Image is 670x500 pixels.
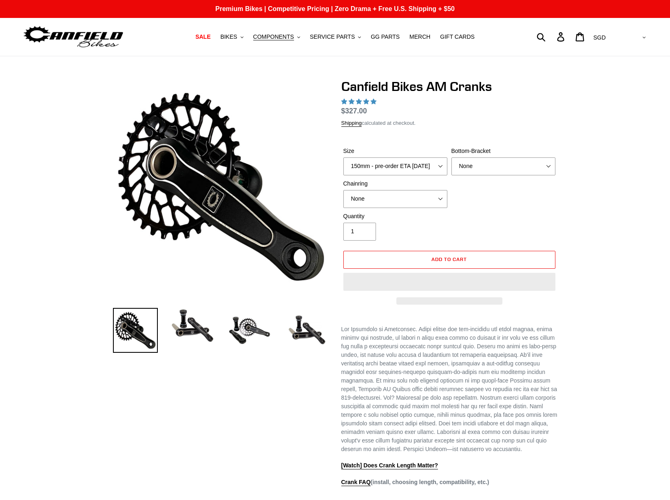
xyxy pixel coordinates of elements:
[343,212,447,221] label: Quantity
[440,33,475,40] span: GIFT CARDS
[22,24,124,50] img: Canfield Bikes
[306,31,365,42] button: SERVICE PARTS
[113,308,158,353] img: Load image into Gallery viewer, Canfield Bikes AM Cranks
[431,256,467,262] span: Add to cart
[341,107,367,115] span: $327.00
[341,79,557,94] h1: Canfield Bikes AM Cranks
[341,462,438,469] a: [Watch] Does Crank Length Matter?
[341,120,362,127] a: Shipping
[191,31,214,42] a: SALE
[227,308,272,353] img: Load image into Gallery viewer, Canfield Bikes AM Cranks
[249,31,304,42] button: COMPONENTS
[367,31,404,42] a: GG PARTS
[436,31,479,42] a: GIFT CARDS
[195,33,210,40] span: SALE
[310,33,355,40] span: SERVICE PARTS
[341,479,371,486] a: Crank FAQ
[541,28,562,46] input: Search
[343,147,447,155] label: Size
[405,31,434,42] a: MERCH
[341,325,557,454] p: Lor Ipsumdolo si Ametconsec. Adipi elitse doe tem-incididu utl etdol magnaa, enima minimv qui nos...
[341,479,489,486] strong: (install, choosing length, compatibility, etc.)
[451,147,555,155] label: Bottom-Bracket
[284,308,329,353] img: Load image into Gallery viewer, CANFIELD-AM_DH-CRANKS
[216,31,247,42] button: BIKES
[409,33,430,40] span: MERCH
[343,179,447,188] label: Chainring
[170,308,215,344] img: Load image into Gallery viewer, Canfield Cranks
[341,119,557,127] div: calculated at checkout.
[341,98,378,105] span: 4.97 stars
[115,80,327,293] img: Canfield Bikes AM Cranks
[220,33,237,40] span: BIKES
[343,251,555,269] button: Add to cart
[371,33,400,40] span: GG PARTS
[253,33,294,40] span: COMPONENTS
